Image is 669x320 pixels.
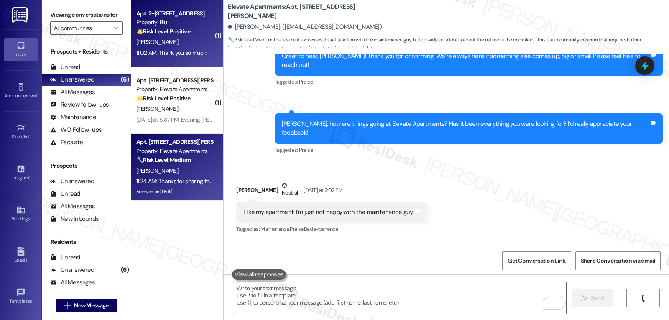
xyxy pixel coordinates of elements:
[74,301,108,310] span: New Message
[236,223,426,235] div: Tagged as:
[136,38,178,46] span: [PERSON_NAME]
[280,181,299,199] div: Neutral
[260,225,289,233] span: Maintenance ,
[136,28,190,35] strong: 🌟 Risk Level: Positive
[4,121,38,143] a: Site Visit •
[581,295,587,302] i: 
[136,105,178,113] span: [PERSON_NAME]
[4,38,38,61] a: Inbox
[42,47,131,56] div: Prospects + Residents
[4,285,38,308] a: Templates •
[236,181,426,202] div: [PERSON_NAME]
[50,8,123,21] label: Viewing conversations for
[304,225,338,233] span: Bad experience
[50,138,83,147] div: Escalate
[4,162,38,184] a: Insights •
[50,189,80,198] div: Unread
[228,36,272,43] strong: 🔧 Risk Level: Medium
[228,23,382,31] div: [PERSON_NAME]. ([EMAIL_ADDRESS][DOMAIN_NAME])
[136,76,214,85] div: Apt. [STREET_ADDRESS][PERSON_NAME]
[301,186,342,195] div: [DATE] at 2:02 PM
[640,295,646,302] i: 
[136,116,501,123] div: [DATE] at 5:37 PM: Evening [PERSON_NAME], just letting you know I posted my review on Google. Tha...
[243,208,413,217] div: I like my apartment. I'm just not happy with the maintenance guy.
[50,215,99,223] div: New Inbounds
[30,133,31,138] span: •
[299,146,313,154] span: Praise
[50,75,94,84] div: Unanswered
[50,63,80,72] div: Unread
[502,251,571,270] button: Get Conversation Link
[136,49,206,56] div: 11:02 AM: Thank you so much
[290,225,304,233] span: Praise ,
[581,256,655,265] span: Share Conversation via email
[228,36,669,54] span: : The resident expresses dissatisfaction with the maintenance guy, but provides no details about ...
[136,9,214,18] div: Apt. 2~[STREET_ADDRESS]
[56,299,117,312] button: New Message
[119,73,131,86] div: (6)
[591,294,604,302] span: Send
[508,256,565,265] span: Get Conversation Link
[50,253,80,262] div: Unread
[42,238,131,246] div: Residents
[299,78,313,85] span: Praise
[572,289,613,307] button: Send
[275,76,663,88] div: Tagged as:
[136,138,214,146] div: Apt. [STREET_ADDRESS][PERSON_NAME]
[50,266,94,274] div: Unanswered
[136,167,178,174] span: [PERSON_NAME]
[37,92,38,97] span: •
[119,264,131,276] div: (6)
[50,278,95,287] div: All Messages
[64,302,71,309] i: 
[233,282,566,314] textarea: To enrich screen reader interactions, please activate Accessibility in Grammarly extension settings
[54,21,109,35] input: All communities
[29,174,30,179] span: •
[136,18,214,27] div: Property: Blu
[136,147,214,156] div: Property: Elevate Apartments
[50,177,94,186] div: Unanswered
[575,251,661,270] button: Share Conversation via email
[32,297,33,303] span: •
[50,113,96,122] div: Maintenance
[4,203,38,225] a: Buildings
[4,244,38,267] a: Leads
[12,7,29,23] img: ResiDesk Logo
[50,125,102,134] div: WO Follow-ups
[50,100,109,109] div: Review follow-ups
[282,120,649,138] div: [PERSON_NAME], how are things going at Elevate Apartments? Has it been everything you were lookin...
[136,156,191,164] strong: 🔧 Risk Level: Medium
[50,88,95,97] div: All Messages
[136,85,214,94] div: Property: Elevate Apartments
[135,187,214,197] div: Archived on [DATE]
[42,161,131,170] div: Prospects
[282,52,649,70] div: Great to hear, [PERSON_NAME]! Thank you for confirming! We’re always here if something else comes...
[275,144,663,156] div: Tagged as:
[50,202,95,211] div: All Messages
[228,3,395,20] b: Elevate Apartments: Apt. [STREET_ADDRESS][PERSON_NAME]
[136,95,190,102] strong: 🌟 Risk Level: Positive
[114,25,118,31] i: 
